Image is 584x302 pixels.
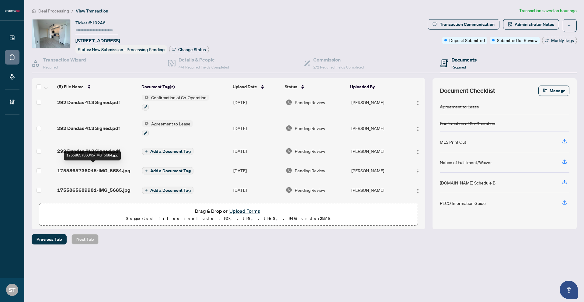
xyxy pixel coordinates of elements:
th: Status [282,78,347,95]
div: Notice of Fulfillment/Waiver [440,159,492,166]
span: plus [145,150,148,153]
div: Transaction Communication [440,19,495,29]
span: (5) File Name [57,83,84,90]
button: Logo [413,97,423,107]
td: [DATE] [231,115,283,142]
td: [DATE] [231,161,283,180]
button: Add a Document Tag [142,187,193,194]
img: Document Status [286,148,292,154]
span: Drag & Drop orUpload FormsSupported files include .PDF, .JPG, .JPEG, .PNG under25MB [39,203,418,226]
img: Document Status [286,125,292,132]
span: Add a Document Tag [150,149,191,153]
th: Upload Date [230,78,282,95]
div: [DOMAIN_NAME] Schedule B [440,179,495,186]
img: logo [5,9,19,13]
th: (5) File Name [55,78,139,95]
span: 2/2 Required Fields Completed [313,65,364,69]
span: Status [285,83,297,90]
span: Change Status [178,47,206,52]
button: Add a Document Tag [142,167,193,174]
li: / [71,7,73,14]
div: 1755865736045-IMG_5684.jpg [64,151,121,160]
td: [PERSON_NAME] [349,89,407,115]
td: [PERSON_NAME] [349,161,407,180]
div: Ticket #: [75,19,106,26]
span: Required [451,65,466,69]
h4: Details & People [179,56,229,63]
span: 10246 [92,20,106,26]
img: Logo [415,100,420,105]
span: home [32,9,36,13]
span: 292 Dundas 413 Signed.pdf [57,147,120,155]
img: Logo [415,169,420,174]
span: 292 Dundas 413 Signed.pdf [57,125,120,132]
th: Document Tag(s) [139,78,230,95]
img: Logo [415,127,420,132]
span: Pending Review [295,167,325,174]
img: Logo [415,188,420,193]
div: RECO Information Guide [440,200,486,206]
span: Previous Tab [36,234,62,244]
button: Modify Tags [542,37,577,44]
span: Add a Document Tag [150,188,191,192]
button: Next Tab [71,234,99,244]
span: Deposit Submitted [449,37,485,44]
img: Status Icon [142,120,149,127]
button: Open asap [560,281,578,299]
div: MLS Print Out [440,139,466,145]
button: Change Status [169,46,209,53]
span: Modify Tags [551,38,574,43]
div: Confirmation of Co-Operation [440,120,495,127]
img: Logo [415,149,420,154]
span: View Transaction [76,8,108,14]
span: Document Checklist [440,86,495,95]
span: Confirmation of Co-Operation [149,94,209,101]
button: Upload Forms [228,207,262,215]
div: Agreement to Lease [440,103,479,110]
button: Administrator Notes [503,19,559,30]
span: 4/4 Required Fields Completed [179,65,229,69]
td: [PERSON_NAME] [349,115,407,142]
span: Required [43,65,58,69]
button: Logo [413,185,423,195]
td: [PERSON_NAME] [349,180,407,200]
span: Deal Processing [38,8,69,14]
span: 1755865689981-IMG_5685.jpg [57,186,130,194]
button: Logo [413,123,423,133]
span: Add a Document Tag [150,169,191,173]
button: Logo [413,166,423,175]
span: Pending Review [295,187,325,193]
h4: Commission [313,56,364,63]
img: IMG-C12341856_1.jpg [32,19,70,48]
span: 292 Dundas 413 Signed.pdf [57,99,120,106]
span: Administrator Notes [515,19,554,29]
span: 1755865736045-IMG_5684.jpg [57,167,130,174]
div: Status: [75,45,167,54]
span: solution [508,22,512,26]
img: Status Icon [142,94,149,101]
span: New Submission - Processing Pending [92,47,165,52]
span: Pending Review [295,125,325,132]
span: [STREET_ADDRESS] [75,37,120,44]
span: Pending Review [295,148,325,154]
img: Document Status [286,99,292,106]
span: ST [9,286,16,294]
span: Upload Date [233,83,257,90]
button: Transaction Communication [428,19,499,30]
h4: Transaction Wizard [43,56,86,63]
article: Transaction saved an hour ago [519,7,577,14]
img: Document Status [286,167,292,174]
p: Supported files include .PDF, .JPG, .JPEG, .PNG under 25 MB [43,215,414,222]
span: Pending Review [295,99,325,106]
button: Status IconAgreement to Lease [142,120,193,137]
span: plus [145,169,148,172]
button: Add a Document Tag [142,167,193,174]
button: Previous Tab [32,234,67,244]
img: Document Status [286,187,292,193]
span: Submitted for Review [497,37,537,44]
button: Status IconConfirmation of Co-Operation [142,94,209,111]
th: Uploaded By [348,78,405,95]
button: Manage [538,86,569,96]
button: Add a Document Tag [142,147,193,155]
